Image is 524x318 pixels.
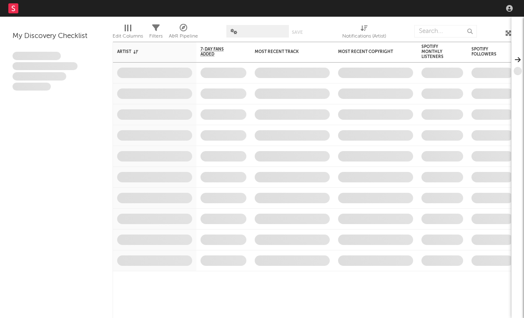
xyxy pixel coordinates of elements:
div: Most Recent Track [255,49,317,54]
div: A&R Pipeline [169,31,198,41]
div: Spotify Monthly Listeners [421,44,451,59]
div: Spotify Followers [471,47,501,57]
span: Aliquam viverra [13,83,51,91]
div: Notifications (Artist) [342,31,386,41]
input: Search... [414,25,477,38]
div: Edit Columns [113,21,143,45]
div: My Discovery Checklist [13,31,100,41]
span: 7-Day Fans Added [201,47,234,57]
div: A&R Pipeline [169,21,198,45]
div: Edit Columns [113,31,143,41]
button: Save [292,30,303,35]
span: Integer aliquet in purus et [13,62,78,71]
div: Artist [117,49,180,54]
div: Filters [149,31,163,41]
div: Notifications (Artist) [342,21,386,45]
div: Filters [149,21,163,45]
span: Lorem ipsum dolor [13,52,61,60]
div: Most Recent Copyright [338,49,401,54]
span: Praesent ac interdum [13,72,66,81]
